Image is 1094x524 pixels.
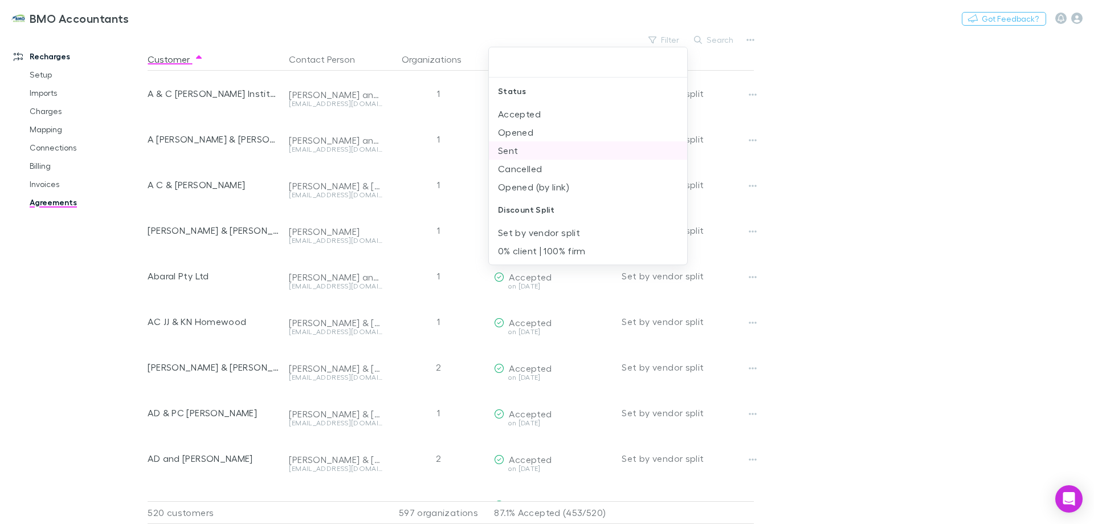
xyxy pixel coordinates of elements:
li: Set by vendor split [489,224,687,242]
li: Cancelled [489,160,687,178]
div: Open Intercom Messenger [1055,485,1083,513]
li: Opened (by link) [489,178,687,196]
div: Status [489,78,687,105]
li: Accepted [489,105,687,123]
li: Sent [489,141,687,160]
div: Discount Split [489,196,687,224]
li: Opened [489,123,687,141]
li: 0% client | 100% firm [489,242,687,260]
